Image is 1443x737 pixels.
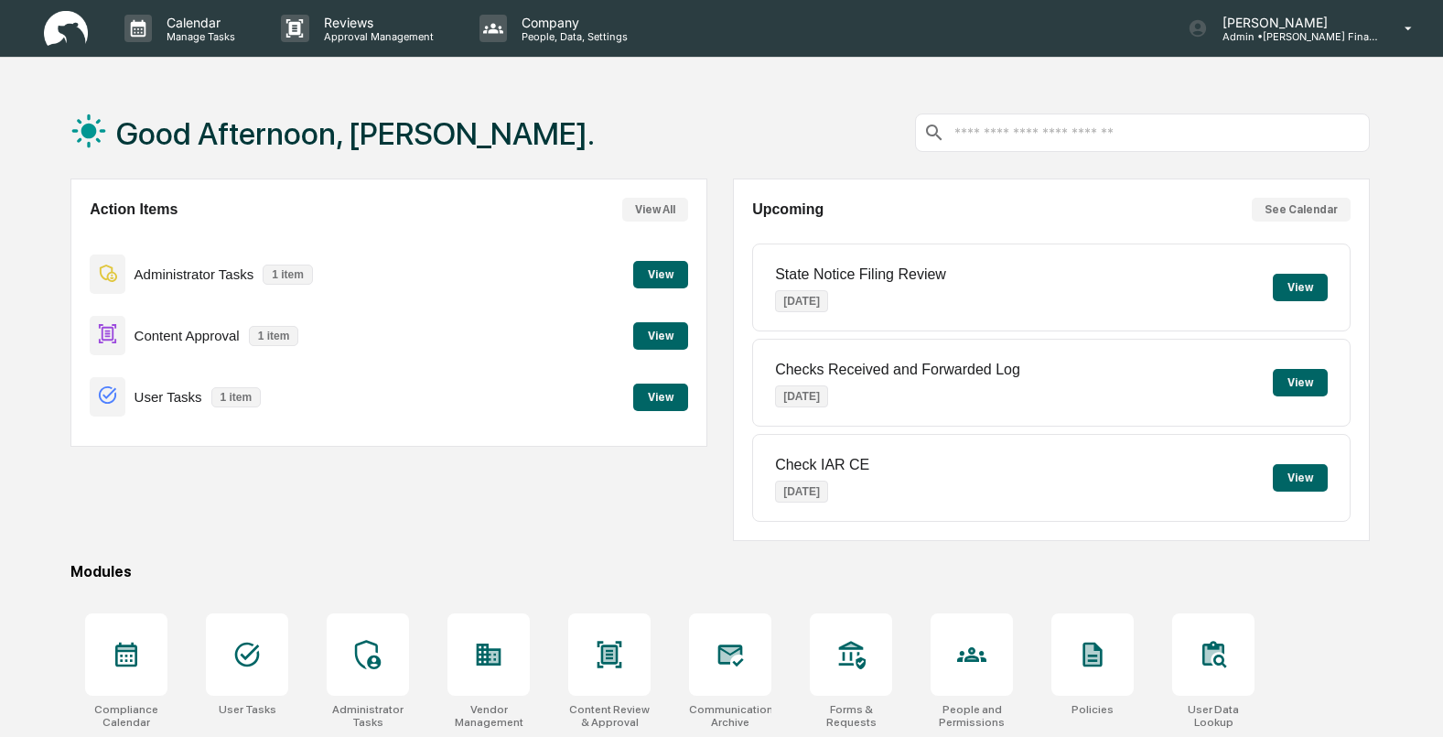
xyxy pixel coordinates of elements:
p: [PERSON_NAME] [1208,15,1378,30]
div: Administrator Tasks [327,703,409,729]
div: User Tasks [219,703,276,716]
a: View [633,326,688,343]
div: Forms & Requests [810,703,892,729]
p: Checks Received and Forwarded Log [775,362,1020,378]
p: Manage Tasks [152,30,244,43]
h2: Upcoming [752,201,824,218]
button: View All [622,198,688,222]
div: User Data Lookup [1172,703,1255,729]
button: View [633,322,688,350]
p: [DATE] [775,481,828,503]
p: 1 item [249,326,299,346]
div: Compliance Calendar [85,703,167,729]
p: Approval Management [309,30,443,43]
p: People, Data, Settings [507,30,637,43]
p: Company [507,15,637,30]
p: Content Approval [135,328,240,343]
a: View [633,265,688,282]
p: State Notice Filing Review [775,266,946,283]
button: View [633,384,688,411]
p: Calendar [152,15,244,30]
div: Vendor Management [447,703,530,729]
img: logo [44,11,88,47]
div: Communications Archive [689,703,771,729]
p: Check IAR CE [775,457,869,473]
h1: Good Afternoon, [PERSON_NAME]. [116,115,595,152]
p: User Tasks [135,389,202,405]
p: Reviews [309,15,443,30]
div: Content Review & Approval [568,703,651,729]
button: View [633,261,688,288]
p: [DATE] [775,290,828,312]
button: View [1273,369,1328,396]
button: See Calendar [1252,198,1351,222]
button: View [1273,464,1328,492]
a: View [633,387,688,405]
h2: Action Items [90,201,178,218]
p: 1 item [263,265,313,285]
p: Administrator Tasks [135,266,254,282]
p: [DATE] [775,385,828,407]
div: Modules [70,563,1369,580]
p: Admin • [PERSON_NAME] Financial [1208,30,1378,43]
div: Policies [1071,703,1114,716]
iframe: Open customer support [1384,677,1434,726]
p: 1 item [211,387,262,407]
button: View [1273,274,1328,301]
div: People and Permissions [931,703,1013,729]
